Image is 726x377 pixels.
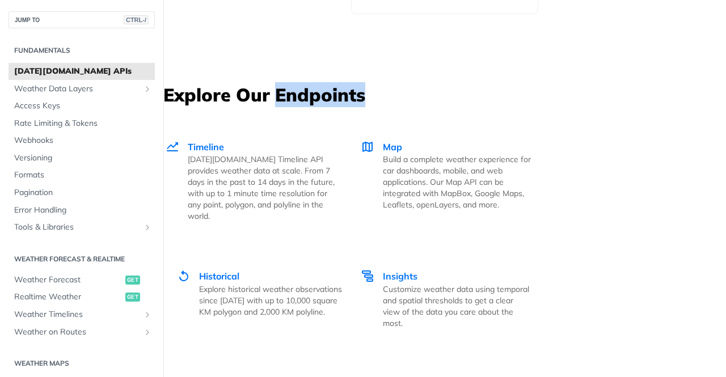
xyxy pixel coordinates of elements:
a: Historical Historical Explore historical weather observations since [DATE] with up to 10,000 squa... [164,245,360,353]
span: Error Handling [14,205,152,216]
a: [DATE][DOMAIN_NAME] APIs [9,63,155,80]
span: Versioning [14,153,152,164]
span: Weather Forecast [14,274,123,286]
a: Weather on RoutesShow subpages for Weather on Routes [9,324,155,341]
img: Historical [177,269,191,283]
span: Timeline [188,141,224,153]
img: Map [361,140,374,154]
span: Weather on Routes [14,327,140,338]
a: Timeline Timeline [DATE][DOMAIN_NAME] Timeline API provides weather data at scale. From 7 days in... [164,116,348,246]
a: Map Map Build a complete weather experience for car dashboards, mobile, and web applications. Our... [348,116,543,246]
a: Insights Insights Customize weather data using temporal and spatial thresholds to get a clear vie... [360,245,543,353]
a: Weather Forecastget [9,272,155,289]
button: Show subpages for Weather Data Layers [143,84,152,94]
h3: Explore Our Endpoints [163,82,726,107]
a: Versioning [9,150,155,167]
a: Rate Limiting & Tokens [9,115,155,132]
span: Insights [383,270,417,282]
a: Realtime Weatherget [9,289,155,306]
p: [DATE][DOMAIN_NAME] Timeline API provides weather data at scale. From 7 days in the past to 14 da... [188,154,336,222]
a: Webhooks [9,132,155,149]
a: Pagination [9,184,155,201]
img: Timeline [166,140,179,154]
span: Rate Limiting & Tokens [14,118,152,129]
a: Access Keys [9,98,155,115]
p: Customize weather data using temporal and spatial thresholds to get a clear view of the data you ... [383,283,531,329]
h2: Weather Maps [9,358,155,368]
button: Show subpages for Weather on Routes [143,328,152,337]
span: get [125,293,140,302]
a: Tools & LibrariesShow subpages for Tools & Libraries [9,219,155,236]
h2: Fundamentals [9,45,155,56]
span: Pagination [14,187,152,198]
span: Historical [199,270,239,282]
p: Explore historical weather observations since [DATE] with up to 10,000 square KM polygon and 2,00... [199,283,347,317]
span: Webhooks [14,135,152,146]
span: Formats [14,170,152,181]
p: Build a complete weather experience for car dashboards, mobile, and web applications. Our Map API... [383,154,531,210]
span: Realtime Weather [14,291,123,303]
a: Error Handling [9,202,155,219]
span: [DATE][DOMAIN_NAME] APIs [14,66,152,77]
span: CTRL-/ [124,15,149,24]
h2: Weather Forecast & realtime [9,254,155,264]
img: Insights [361,269,374,283]
button: Show subpages for Weather Timelines [143,310,152,319]
span: get [125,276,140,285]
button: Show subpages for Tools & Libraries [143,223,152,232]
a: Formats [9,167,155,184]
span: Weather Timelines [14,309,140,320]
span: Map [383,141,402,153]
button: JUMP TOCTRL-/ [9,11,155,28]
a: Weather Data LayersShow subpages for Weather Data Layers [9,81,155,98]
span: Weather Data Layers [14,83,140,95]
span: Access Keys [14,100,152,112]
span: Tools & Libraries [14,222,140,233]
a: Weather TimelinesShow subpages for Weather Timelines [9,306,155,323]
